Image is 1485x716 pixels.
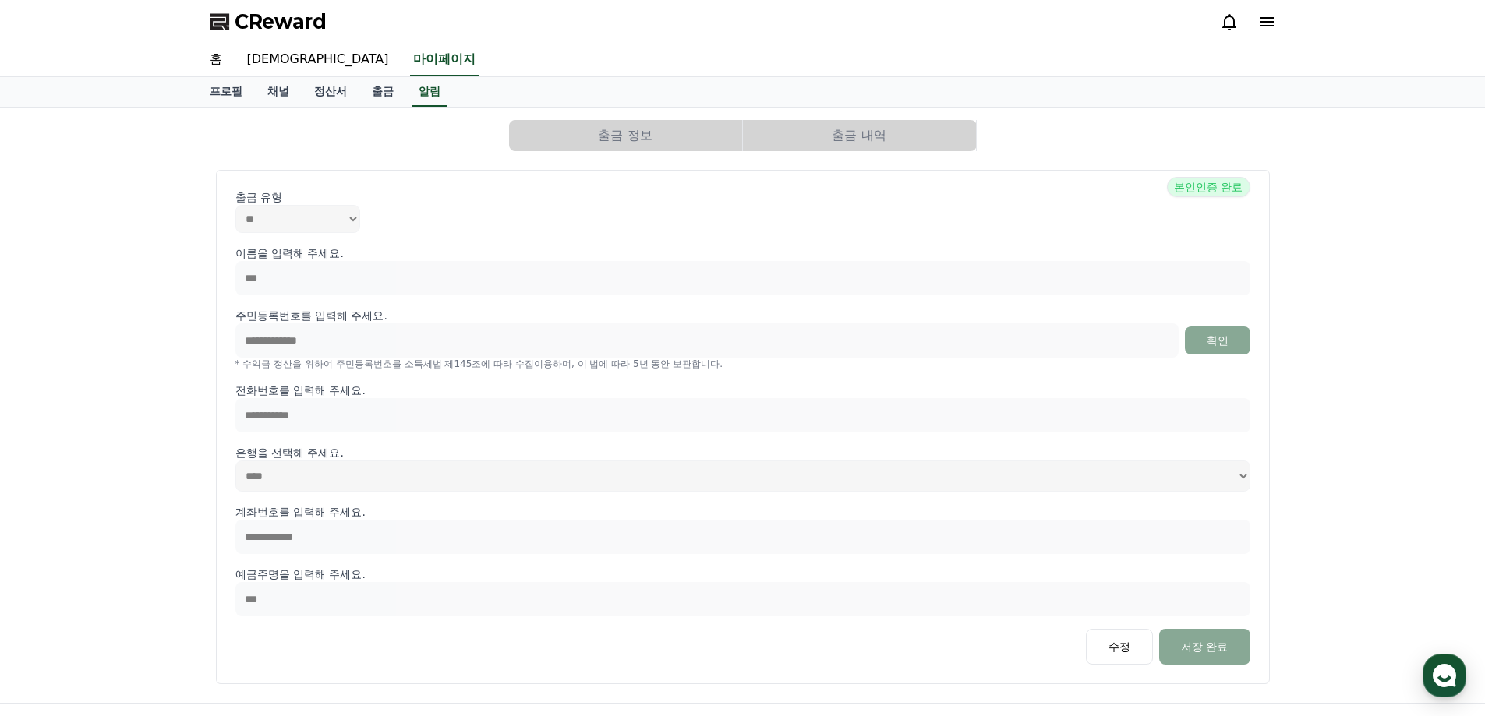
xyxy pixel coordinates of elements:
[235,383,1250,398] p: 전화번호를 입력해 주세요.
[143,518,161,531] span: 대화
[235,308,387,323] p: 주민등록번호를 입력해 주세요.
[235,245,1250,261] p: 이름을 입력해 주세요.
[201,494,299,533] a: 설정
[235,358,1250,370] p: * 수익금 정산을 위하여 주민등록번호를 소득세법 제145조에 따라 수집이용하며, 이 법에 따라 5년 동안 보관합니다.
[255,77,302,107] a: 채널
[1086,629,1153,665] button: 수정
[412,77,447,107] a: 알림
[1167,177,1250,197] span: 본인인증 완료
[235,566,1250,582] p: 예금주명을 입력해 주세요.
[410,44,479,76] a: 마이페이지
[302,77,359,107] a: 정산서
[235,504,1250,520] p: 계좌번호를 입력해 주세요.
[1159,629,1250,665] button: 저장 완료
[235,445,1250,460] p: 은행을 선택해 주세요.
[235,44,401,76] a: [DEMOGRAPHIC_DATA]
[5,494,103,533] a: 홈
[509,120,742,151] button: 출금 정보
[197,44,235,76] a: 홈
[49,517,58,530] span: 홈
[359,77,406,107] a: 출금
[210,9,327,34] a: CReward
[197,77,255,107] a: 프로필
[1185,326,1250,354] button: 확인
[235,9,327,34] span: CReward
[103,494,201,533] a: 대화
[235,189,1250,205] p: 출금 유형
[743,120,977,151] a: 출금 내역
[743,120,976,151] button: 출금 내역
[241,517,260,530] span: 설정
[509,120,743,151] a: 출금 정보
